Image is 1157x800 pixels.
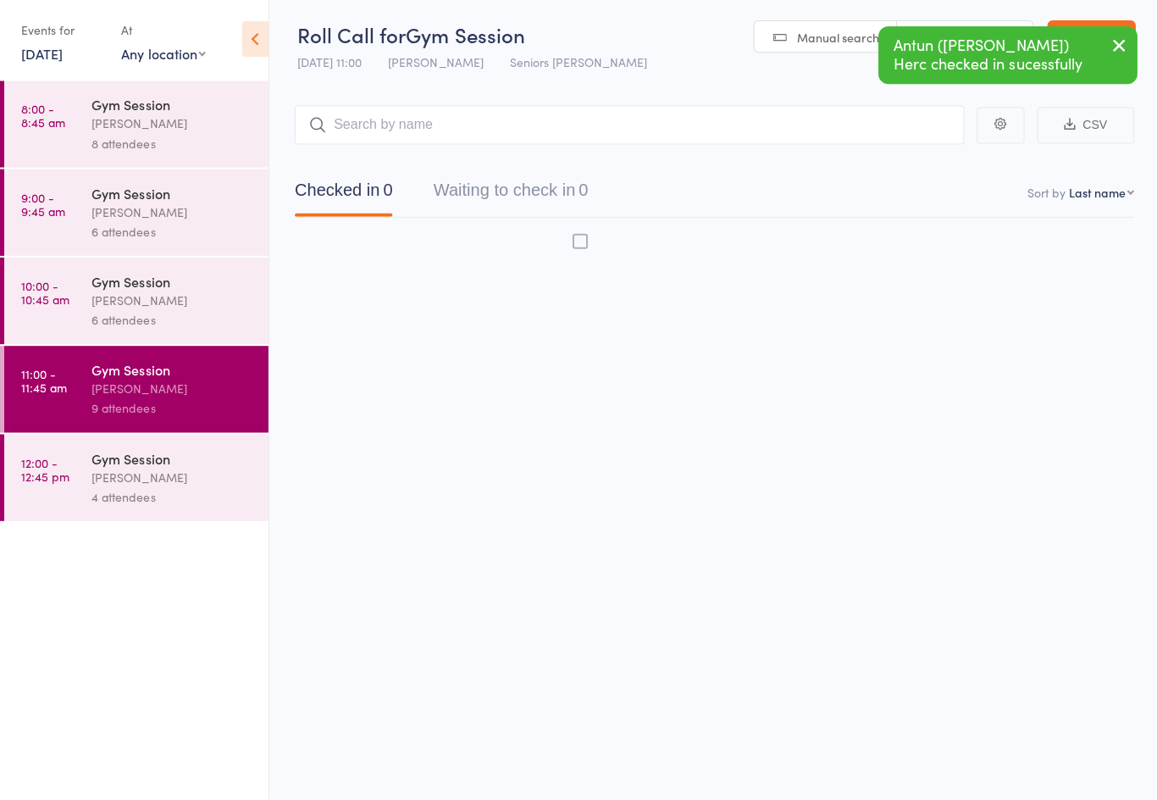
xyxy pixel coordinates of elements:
[5,436,268,522] a: 12:00 -12:45 pmGym Session[PERSON_NAME]4 attendees
[92,362,254,381] div: Gym Session
[22,47,64,65] a: [DATE]
[297,23,406,51] span: Roll Call for
[92,450,254,469] div: Gym Session
[22,369,68,396] time: 11:00 - 11:45 am
[388,56,483,73] span: [PERSON_NAME]
[92,186,254,204] div: Gym Session
[295,174,392,219] button: Checked in0
[92,292,254,312] div: [PERSON_NAME]
[297,56,362,73] span: [DATE] 11:00
[122,19,206,47] div: At
[5,171,268,258] a: 9:00 -9:45 amGym Session[PERSON_NAME]6 attendees
[795,31,877,48] span: Manual search
[92,469,254,488] div: [PERSON_NAME]
[22,19,105,47] div: Events for
[877,29,1135,86] div: Antun ([PERSON_NAME]) Herc checked in sucessfully
[92,97,254,116] div: Gym Session
[383,182,392,201] div: 0
[5,83,268,169] a: 8:00 -8:45 amGym Session[PERSON_NAME]8 attendees
[1045,23,1133,57] a: Exit roll call
[5,259,268,346] a: 10:00 -10:45 amGym Session[PERSON_NAME]6 attendees
[92,274,254,292] div: Gym Session
[92,312,254,331] div: 6 attendees
[22,104,66,131] time: 8:00 - 8:45 am
[1025,186,1063,203] label: Sort by
[295,108,962,147] input: Search by name
[92,224,254,243] div: 6 attendees
[22,457,70,484] time: 12:00 - 12:45 pm
[5,347,268,434] a: 11:00 -11:45 amGym Session[PERSON_NAME]9 attendees
[509,56,646,73] span: Seniors [PERSON_NAME]
[1066,186,1123,203] div: Last name
[22,192,66,219] time: 9:00 - 9:45 am
[406,23,524,51] span: Gym Session
[433,174,587,219] button: Waiting to check in0
[122,47,206,65] div: Any location
[92,488,254,508] div: 4 attendees
[92,204,254,224] div: [PERSON_NAME]
[92,400,254,419] div: 9 attendees
[1035,109,1132,146] button: CSV
[22,281,70,308] time: 10:00 - 10:45 am
[92,136,254,155] div: 8 attendees
[578,182,587,201] div: 0
[92,116,254,136] div: [PERSON_NAME]
[92,381,254,400] div: [PERSON_NAME]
